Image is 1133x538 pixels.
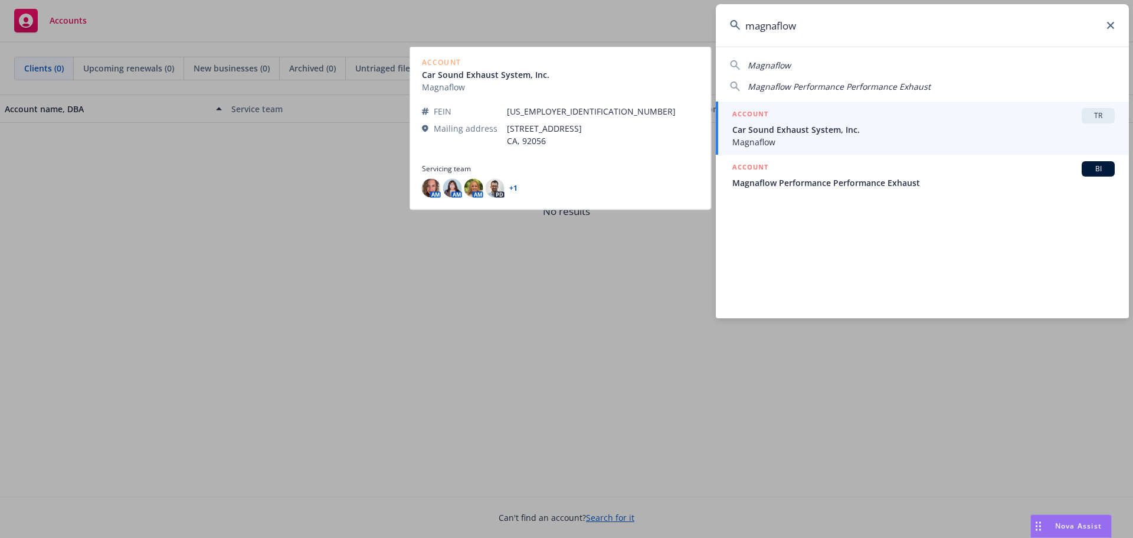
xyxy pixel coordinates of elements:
span: Magnaflow [732,136,1115,148]
span: BI [1086,164,1110,174]
a: ACCOUNTBIMagnaflow Performance Performance Exhaust [716,155,1129,195]
span: Magnaflow Performance Performance Exhaust [732,177,1115,189]
h5: ACCOUNT [732,161,768,175]
span: Car Sound Exhaust System, Inc. [732,123,1115,136]
h5: ACCOUNT [732,108,768,122]
span: TR [1086,110,1110,121]
span: Magnaflow [748,60,791,71]
input: Search... [716,4,1129,47]
button: Nova Assist [1030,514,1112,538]
span: Nova Assist [1055,521,1102,531]
div: Drag to move [1031,515,1046,537]
span: Magnaflow Performance Performance Exhaust [748,81,931,92]
a: ACCOUNTTRCar Sound Exhaust System, Inc.Magnaflow [716,102,1129,155]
